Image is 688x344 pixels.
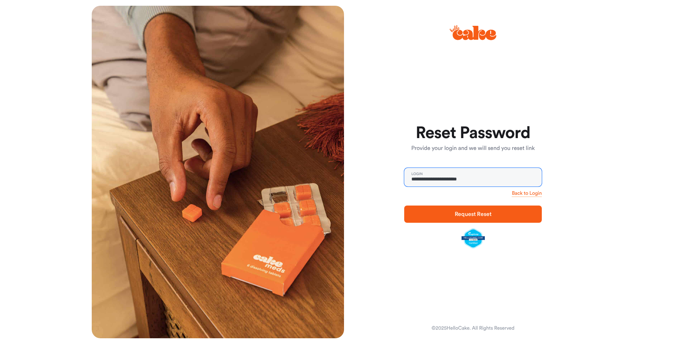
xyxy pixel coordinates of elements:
[462,228,485,249] img: legit-script-certified.png
[404,124,542,142] h1: Reset Password
[512,190,542,197] a: Back to Login
[404,206,542,223] button: Request Reset
[404,144,542,153] p: Provide your login and we will send you reset link
[455,211,492,217] span: Request Reset
[431,325,514,332] div: © 2025 HelloCake. All Rights Reserved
